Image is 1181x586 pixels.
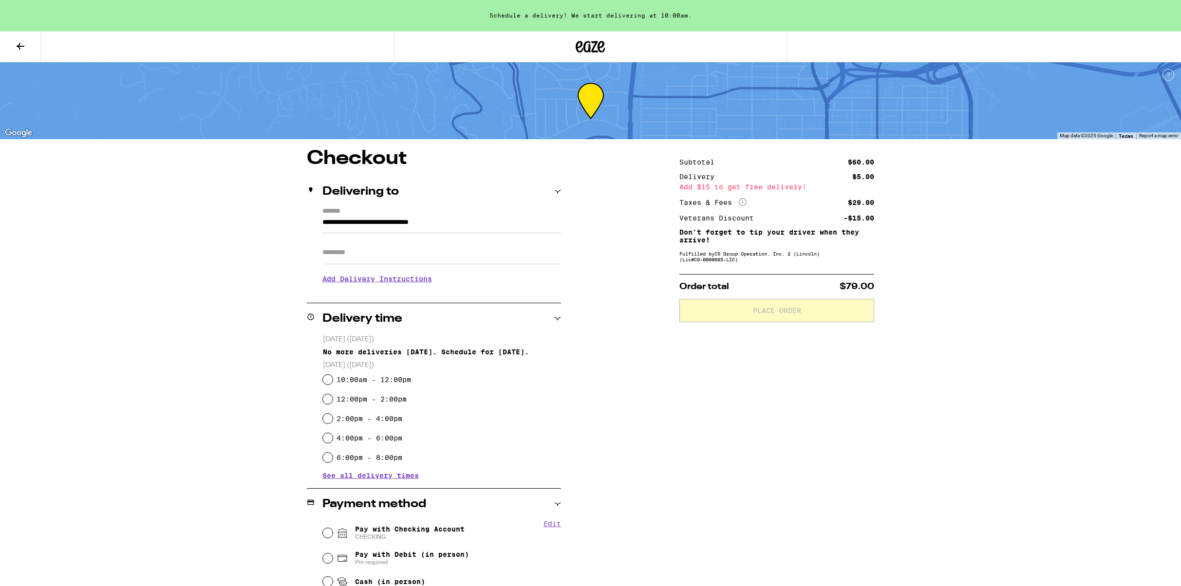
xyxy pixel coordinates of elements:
div: Taxes & Fees [679,198,747,207]
label: 2:00pm - 4:00pm [337,415,402,422]
p: Don't forget to tip your driver when they arrive! [679,228,874,244]
span: Pay with Checking Account [355,525,465,541]
span: $79.00 [840,282,874,291]
div: Delivery [679,173,721,180]
span: Pin required [355,558,469,566]
p: [DATE] ([DATE]) [323,335,561,344]
h1: Checkout [307,149,561,168]
a: Open this area in Google Maps (opens a new window) [2,127,35,139]
h2: Delivery time [322,313,402,325]
button: Edit [544,520,561,528]
p: We'll contact you at [PHONE_NUMBER] when we arrive [322,290,561,298]
div: $5.00 [852,173,874,180]
h2: Payment method [322,498,426,510]
span: Order total [679,282,729,291]
div: Fulfilled by CS Group Operation, Inc. 2 (Lincoln) (Lic# C9-0000685-LIC ) [679,251,874,262]
button: See all delivery times [322,472,419,479]
span: CHECKING [355,533,465,541]
div: -$15.00 [844,215,874,221]
label: 4:00pm - 6:00pm [337,434,402,442]
button: Place Order [679,299,874,322]
h3: Add Delivery Instructions [322,268,561,290]
span: Map data ©2025 Google [1060,133,1113,138]
div: $29.00 [848,199,874,206]
span: Place Order [753,307,801,314]
div: Subtotal [679,159,721,165]
span: Hi. Need any help? [6,7,70,15]
p: [DATE] ([DATE]) [323,361,561,370]
div: No more deliveries [DATE]. Schedule for [DATE]. [323,348,561,356]
h2: Delivering to [322,186,399,198]
label: 10:00am - 12:00pm [337,376,411,384]
img: Google [2,127,35,139]
label: 12:00pm - 2:00pm [337,395,407,403]
div: Add $15 to get free delivery! [679,183,874,190]
div: Veterans Discount [679,215,761,221]
div: $60.00 [848,159,874,165]
a: Terms [1119,133,1133,139]
span: Pay with Debit (in person) [355,550,469,558]
a: Report a map error [1139,133,1178,138]
span: Cash (in person) [355,578,425,586]
label: 6:00pm - 8:00pm [337,454,402,461]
